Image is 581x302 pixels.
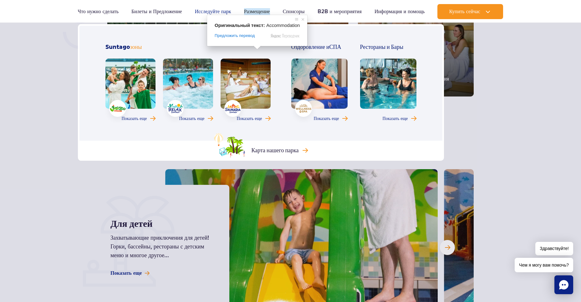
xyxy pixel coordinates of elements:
[244,4,270,19] a: Размещение
[540,246,569,251] ya-tr-span: Здравствуйте!
[179,116,213,122] a: Подробнее о зоне Отдыха
[266,23,300,28] span: Accommodation
[382,116,416,122] a: Подробнее о ресторанах и барах
[244,8,270,15] ya-tr-span: Размещение
[131,8,182,15] ya-tr-span: Билеты и Предложение
[283,8,305,15] ya-tr-span: Спонсоры
[291,44,329,51] ya-tr-span: Оздоровление и
[214,133,308,158] a: Карта нашего парка
[215,23,265,28] span: Оригинальный текст:
[195,4,231,19] a: Исследуйте парк
[519,263,569,268] ya-tr-span: Чем я могу вам помочь?
[195,8,231,15] ya-tr-span: Исследуйте парк
[360,44,404,51] ya-tr-span: Рестораны и Бары
[237,116,270,122] a: Подробнее о зоне Saunaria
[437,4,503,19] button: Купить сейчас
[375,4,425,19] a: Информация и помощь
[313,116,347,122] a: Подробнее о велнес- и спа-услугах
[375,8,425,15] ya-tr-span: Информация и помощь
[318,4,362,19] a: B2B и мероприятия
[78,4,119,19] a: Что нужно сделать
[251,147,298,154] ya-tr-span: Карта нашего парка
[131,4,182,19] a: Билеты и Предложение
[130,44,142,51] ya-tr-span: зоны
[215,33,255,39] span: Предложить перевод
[313,116,339,122] span: Показать еще
[554,275,573,294] div: Чат
[121,116,155,122] a: Подробнее о зоне Джаманго
[329,44,341,51] ya-tr-span: СПА
[237,116,262,122] span: Показать еще
[283,4,305,19] a: Спонсоры
[318,8,362,15] ya-tr-span: B2B и мероприятия
[105,44,130,51] ya-tr-span: Suntago
[121,117,147,121] ya-tr-span: Показать еще
[179,116,204,122] span: Показать еще
[78,8,119,15] ya-tr-span: Что нужно сделать
[382,116,408,122] span: Показать еще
